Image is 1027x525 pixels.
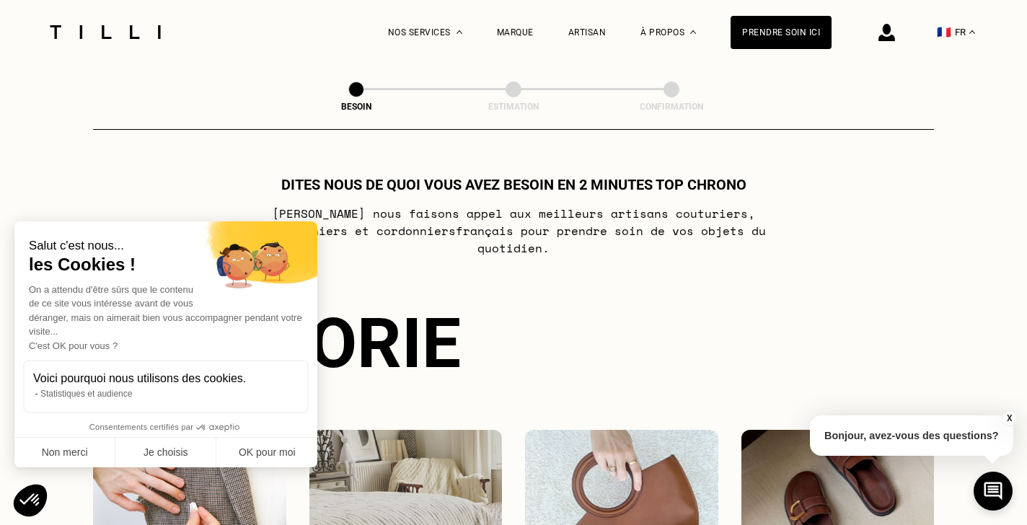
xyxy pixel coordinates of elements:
[281,176,746,193] h1: Dites nous de quoi vous avez besoin en 2 minutes top chrono
[599,102,744,112] div: Confirmation
[878,24,895,41] img: icône connexion
[228,205,800,257] p: [PERSON_NAME] nous faisons appel aux meilleurs artisans couturiers , maroquiniers et cordonniers ...
[497,27,534,37] a: Marque
[969,30,975,34] img: menu déroulant
[284,102,428,112] div: Besoin
[441,102,586,112] div: Estimation
[1002,410,1016,426] button: X
[690,30,696,34] img: Menu déroulant à propos
[810,415,1013,456] p: Bonjour, avez-vous des questions?
[93,303,934,384] div: Catégorie
[731,16,832,49] a: Prendre soin ici
[937,25,951,39] span: 🇫🇷
[457,30,462,34] img: Menu déroulant
[568,27,607,37] a: Artisan
[45,25,166,39] img: Logo du service de couturière Tilli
